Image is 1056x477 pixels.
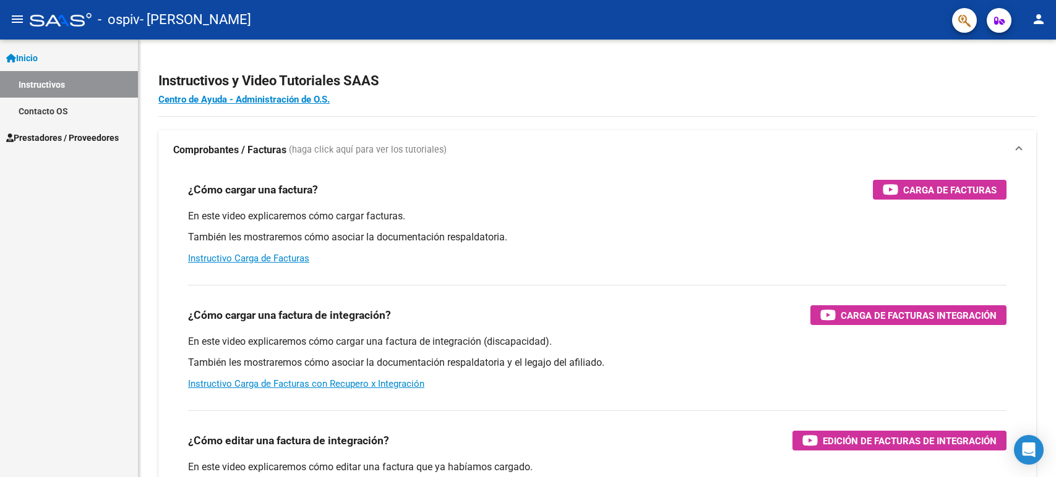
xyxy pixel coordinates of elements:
p: En este video explicaremos cómo cargar facturas. [188,209,1007,223]
button: Carga de Facturas [873,180,1007,200]
p: También les mostraremos cómo asociar la documentación respaldatoria y el legajo del afiliado. [188,356,1007,369]
p: En este video explicaremos cómo editar una factura que ya habíamos cargado. [188,460,1007,474]
span: Carga de Facturas [903,182,997,198]
a: Instructivo Carga de Facturas [188,253,309,264]
h3: ¿Cómo cargar una factura? [188,181,318,198]
span: Inicio [6,51,38,65]
h2: Instructivos y Video Tutoriales SAAS [158,69,1036,93]
mat-expansion-panel-header: Comprobantes / Facturas (haga click aquí para ver los tutoriales) [158,130,1036,170]
h3: ¿Cómo editar una factura de integración? [188,432,389,449]
button: Edición de Facturas de integración [792,431,1007,450]
p: En este video explicaremos cómo cargar una factura de integración (discapacidad). [188,335,1007,348]
a: Instructivo Carga de Facturas con Recupero x Integración [188,378,424,389]
mat-icon: menu [10,12,25,27]
span: - [PERSON_NAME] [140,6,251,33]
span: Carga de Facturas Integración [841,308,997,323]
span: (haga click aquí para ver los tutoriales) [289,143,447,157]
h3: ¿Cómo cargar una factura de integración? [188,306,391,324]
span: - ospiv [98,6,140,33]
a: Centro de Ayuda - Administración de O.S. [158,94,330,105]
span: Edición de Facturas de integración [823,433,997,449]
mat-icon: person [1031,12,1046,27]
span: Prestadores / Proveedores [6,131,119,145]
strong: Comprobantes / Facturas [173,143,286,157]
p: También les mostraremos cómo asociar la documentación respaldatoria. [188,230,1007,244]
div: Open Intercom Messenger [1014,435,1044,465]
button: Carga de Facturas Integración [810,305,1007,325]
